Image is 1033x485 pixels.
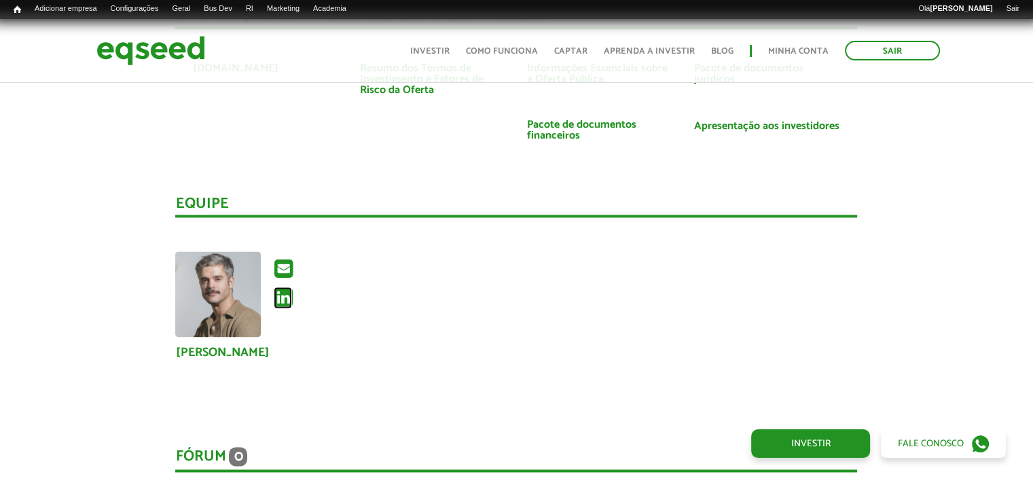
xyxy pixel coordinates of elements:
a: Academia [306,3,353,14]
a: Sair [845,41,940,60]
a: Geral [165,3,197,14]
a: Apresentação aos investidores [693,121,839,132]
a: Resumo dos Termos de Investimento e Fatores de Risco da Oferta [359,63,506,96]
a: Sair [999,3,1026,14]
a: Aprenda a investir [604,47,695,56]
a: Fale conosco [881,429,1006,458]
a: Adicionar empresa [28,3,104,14]
div: Equipe [175,196,857,217]
a: Investir [410,47,450,56]
a: Pacote de documentos financeiros [526,120,673,141]
span: Início [14,5,21,14]
a: Pacote de documentos jurídicos [693,63,840,85]
a: Olá[PERSON_NAME] [911,3,999,14]
a: Início [7,3,28,16]
a: Minha conta [768,47,829,56]
a: Configurações [104,3,166,14]
a: RI [239,3,260,14]
a: Como funciona [466,47,538,56]
a: [PERSON_NAME] [175,346,269,359]
img: EqSeed [96,33,205,69]
strong: [PERSON_NAME] [930,4,992,12]
img: Foto de Gentil Nascimento [175,251,261,337]
a: Marketing [260,3,306,14]
a: Captar [554,47,587,56]
a: Investir [751,429,870,458]
a: Blog [711,47,733,56]
span: 0 [229,447,247,466]
a: Ver perfil do usuário. [175,251,261,337]
div: Fórum [175,447,857,472]
a: Bus Dev [197,3,239,14]
a: Informações Essenciais sobre a Oferta Pública [526,63,673,85]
